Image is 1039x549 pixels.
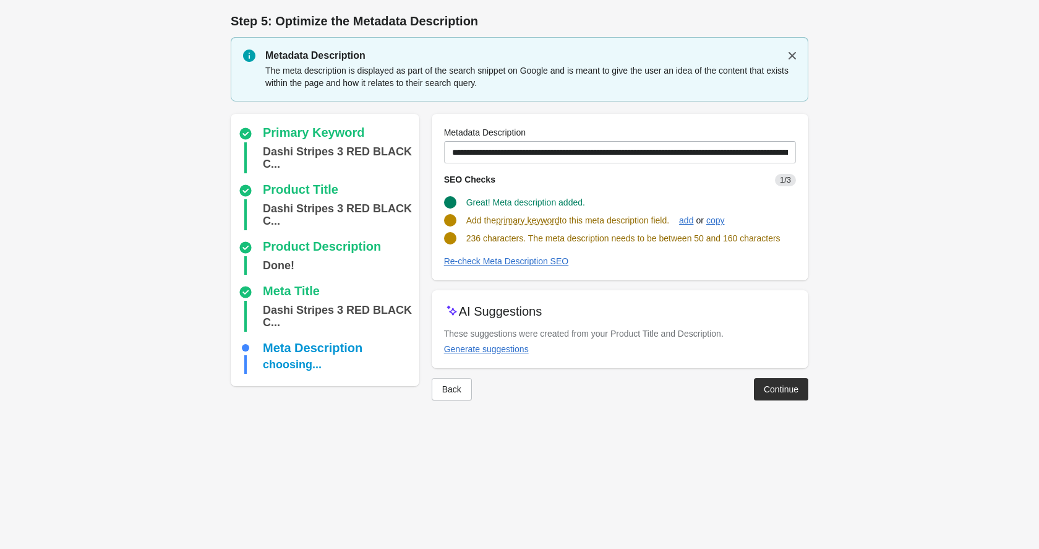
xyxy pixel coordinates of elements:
[706,215,725,225] div: copy
[263,183,338,198] div: Product Title
[263,199,414,230] div: Dashi Stripes 3 RED BLACK Cat Harness + Leash
[701,209,730,231] button: copy
[263,126,365,141] div: Primary Keyword
[775,174,796,186] span: 1/3
[674,209,698,231] button: add
[265,66,789,88] span: The meta description is displayed as part of the search snippet on Google and is meant to give th...
[466,215,669,225] span: Add the to this meta description field.
[442,384,461,394] div: Back
[496,214,560,227] span: primary keyword
[263,342,362,354] div: Meta Description
[263,142,414,173] div: Dashi Stripes 3 RED BLACK Cat Harness + Leash
[231,12,808,30] h1: Step 5: Optimize the Metadata Description
[439,338,534,360] button: Generate suggestions
[444,126,526,139] label: Metadata Description
[444,175,495,184] span: SEO Checks
[263,355,322,374] div: choosing...
[459,303,542,320] p: AI Suggestions
[263,256,294,275] div: Done!
[444,256,569,266] div: Re-check Meta Description SEO
[444,344,529,354] div: Generate suggestions
[439,250,574,272] button: Re-check Meta Description SEO
[693,214,706,227] span: or
[764,384,798,394] div: Continue
[754,378,808,400] button: Continue
[265,48,796,63] p: Metadata Description
[466,197,585,207] span: Great! Meta description added.
[444,329,724,339] span: These suggestions were created from your Product Title and Description.
[263,301,414,332] div: Dashi Stripes 3 RED BLACK Cat Harness + Leash
[263,240,381,255] div: Product Description
[679,215,693,225] div: add
[466,233,780,243] span: 236 characters. The meta description needs to be between 50 and 160 characters
[263,285,320,300] div: Meta Title
[432,378,472,400] button: Back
